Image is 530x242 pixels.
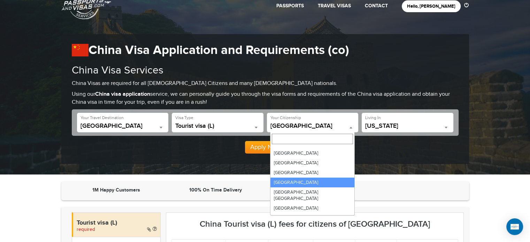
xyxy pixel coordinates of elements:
[270,148,354,158] li: [GEOGRAPHIC_DATA]
[365,3,388,9] a: Contact
[270,213,354,223] li: [GEOGRAPHIC_DATA]
[270,203,354,213] li: [GEOGRAPHIC_DATA]
[506,218,523,235] div: Open Intercom Messenger
[80,115,124,121] label: Your Travel Destination
[77,227,95,232] span: required
[270,187,354,203] li: [GEOGRAPHIC_DATA] [GEOGRAPHIC_DATA]
[276,3,304,9] a: Passports
[365,115,381,121] label: Living In
[72,43,459,58] h1: China Visa Application and Requirements (co)
[365,123,450,130] span: Colorado
[80,123,165,132] span: China
[245,141,285,154] button: Apply Now
[175,123,260,132] span: Tourist visa (L)
[366,187,462,195] iframe: Customer reviews powered by Trustpilot
[72,91,459,107] p: Using our service, we can personally guide you through the visa forms and requirements of the Chi...
[72,65,459,76] h2: China Visa Services
[175,115,193,121] label: Visa Type
[270,158,354,168] li: [GEOGRAPHIC_DATA]
[189,187,242,193] strong: 100% On Time Delivery
[270,168,354,178] li: [GEOGRAPHIC_DATA]
[77,220,157,227] h4: Tourist visa (L)
[270,123,355,130] span: United States
[92,187,140,193] strong: 1M Happy Customers
[171,220,458,229] h3: China Tourist visa (L) fees for citizens of [GEOGRAPHIC_DATA]
[270,115,301,121] label: Your Citizenship
[407,3,455,9] a: Hello, [PERSON_NAME]
[175,123,260,130] span: Tourist visa (L)
[270,123,355,132] span: United States
[365,123,450,132] span: Colorado
[72,80,459,88] p: China Visas are required for all [DEMOGRAPHIC_DATA] Citizens and many [DEMOGRAPHIC_DATA] nationals.
[95,91,150,97] strong: China visa application
[270,178,354,187] li: [GEOGRAPHIC_DATA]
[80,123,165,130] span: China
[272,134,353,144] input: Search
[318,3,351,9] a: Travel Visas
